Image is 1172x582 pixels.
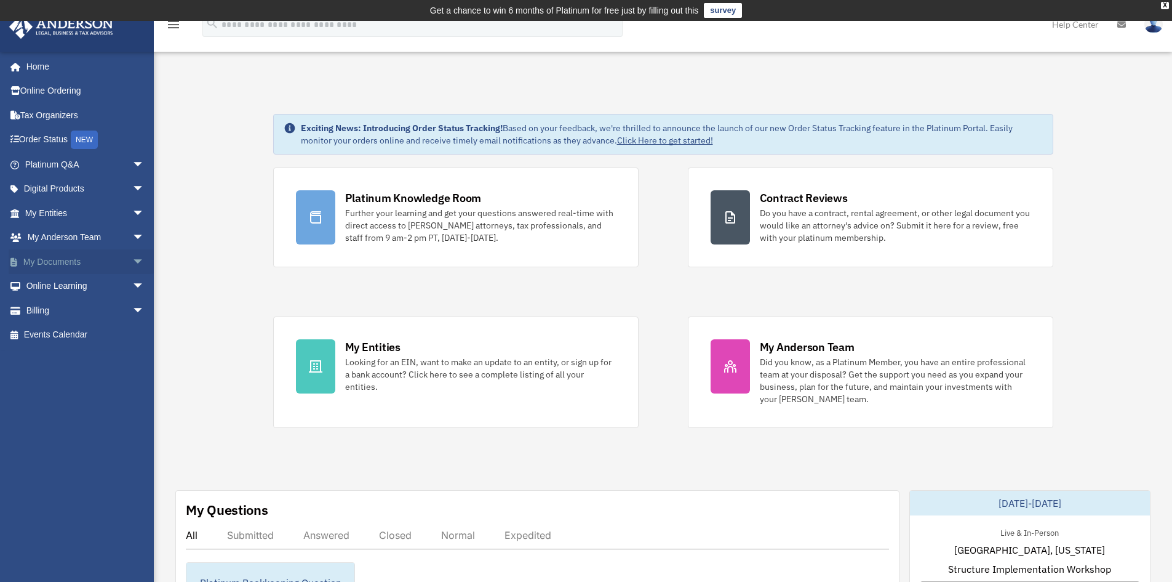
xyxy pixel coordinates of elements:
a: My Anderson Team Did you know, as a Platinum Member, you have an entire professional team at your... [688,317,1053,428]
a: Digital Productsarrow_drop_down [9,177,163,201]
div: Expedited [504,529,551,541]
div: My Anderson Team [760,339,855,355]
a: My Entitiesarrow_drop_down [9,201,163,225]
span: arrow_drop_down [132,201,157,226]
div: Platinum Knowledge Room [345,190,482,206]
div: Did you know, as a Platinum Member, you have an entire professional team at your disposal? Get th... [760,356,1030,405]
span: arrow_drop_down [132,249,157,275]
div: Normal [441,529,475,541]
div: Closed [379,529,412,541]
a: Platinum Knowledge Room Further your learning and get your questions answered real-time with dire... [273,168,639,267]
i: menu [166,17,181,32]
a: Order StatusNEW [9,127,163,153]
a: Events Calendar [9,323,163,347]
a: My Documentsarrow_drop_down [9,249,163,274]
div: Get a chance to win 6 months of Platinum for free just by filling out this [430,3,699,18]
a: Home [9,54,157,79]
div: Further your learning and get your questions answered real-time with direct access to [PERSON_NAM... [345,207,616,244]
a: Online Learningarrow_drop_down [9,274,163,299]
img: Anderson Advisors Platinum Portal [6,15,117,39]
a: survey [704,3,742,18]
a: Tax Organizers [9,103,163,127]
i: search [205,17,219,30]
span: Structure Implementation Workshop [948,562,1111,576]
div: Based on your feedback, we're thrilled to announce the launch of our new Order Status Tracking fe... [301,122,1043,147]
strong: Exciting News: Introducing Order Status Tracking! [301,123,503,134]
a: menu [166,22,181,32]
a: Contract Reviews Do you have a contract, rental agreement, or other legal document you would like... [688,168,1053,267]
div: Live & In-Person [991,525,1069,538]
a: Click Here to get started! [617,135,713,146]
span: arrow_drop_down [132,225,157,251]
div: close [1161,2,1169,9]
div: My Entities [345,339,401,355]
span: arrow_drop_down [132,298,157,323]
span: arrow_drop_down [132,177,157,202]
div: Looking for an EIN, want to make an update to an entity, or sign up for a bank account? Click her... [345,356,616,393]
a: My Entities Looking for an EIN, want to make an update to an entity, or sign up for a bank accoun... [273,317,639,428]
div: Answered [303,529,349,541]
a: My Anderson Teamarrow_drop_down [9,225,163,250]
span: [GEOGRAPHIC_DATA], [US_STATE] [954,543,1105,557]
div: NEW [71,131,98,149]
div: [DATE]-[DATE] [910,491,1150,515]
a: Billingarrow_drop_down [9,298,163,323]
a: Online Ordering [9,79,163,103]
div: Do you have a contract, rental agreement, or other legal document you would like an attorney's ad... [760,207,1030,244]
span: arrow_drop_down [132,152,157,177]
div: My Questions [186,501,268,519]
span: arrow_drop_down [132,274,157,299]
a: Platinum Q&Aarrow_drop_down [9,152,163,177]
div: Submitted [227,529,274,541]
img: User Pic [1144,15,1163,33]
div: Contract Reviews [760,190,848,206]
div: All [186,529,197,541]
